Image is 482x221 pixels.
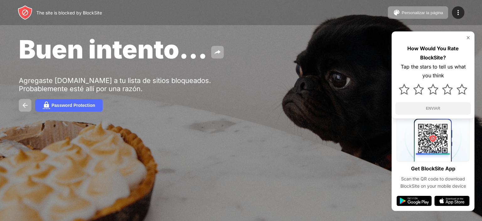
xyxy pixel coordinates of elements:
div: How Would You Rate BlockSite? [395,44,471,62]
div: Personalizar la página [402,10,443,15]
span: Buen intento... [19,34,207,64]
img: star.svg [399,84,410,95]
img: pallet.svg [393,9,400,16]
div: The site is blocked by BlockSite [36,10,102,15]
img: app-store.svg [434,196,469,206]
img: password.svg [43,102,50,109]
div: Get BlockSite App [411,164,455,173]
img: menu-icon.svg [454,9,462,16]
div: Agregaste [DOMAIN_NAME] a tu lista de sitios bloqueados. Probablemente esté allí por una razón. [19,76,213,93]
div: Tap the stars to tell us what you think [395,62,471,80]
img: star.svg [457,84,467,95]
div: Password Protection [51,103,95,108]
img: star.svg [413,84,424,95]
img: share.svg [214,48,221,56]
button: Password Protection [35,99,103,112]
img: star.svg [442,84,453,95]
div: Scan the QR code to download BlockSite on your mobile device [397,175,469,190]
img: star.svg [428,84,438,95]
img: google-play.svg [397,196,432,206]
img: header-logo.svg [18,5,33,20]
img: back.svg [21,102,29,109]
button: Personalizar la página [388,6,448,19]
img: rate-us-close.svg [466,35,471,40]
button: ENVIAR [395,102,471,115]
